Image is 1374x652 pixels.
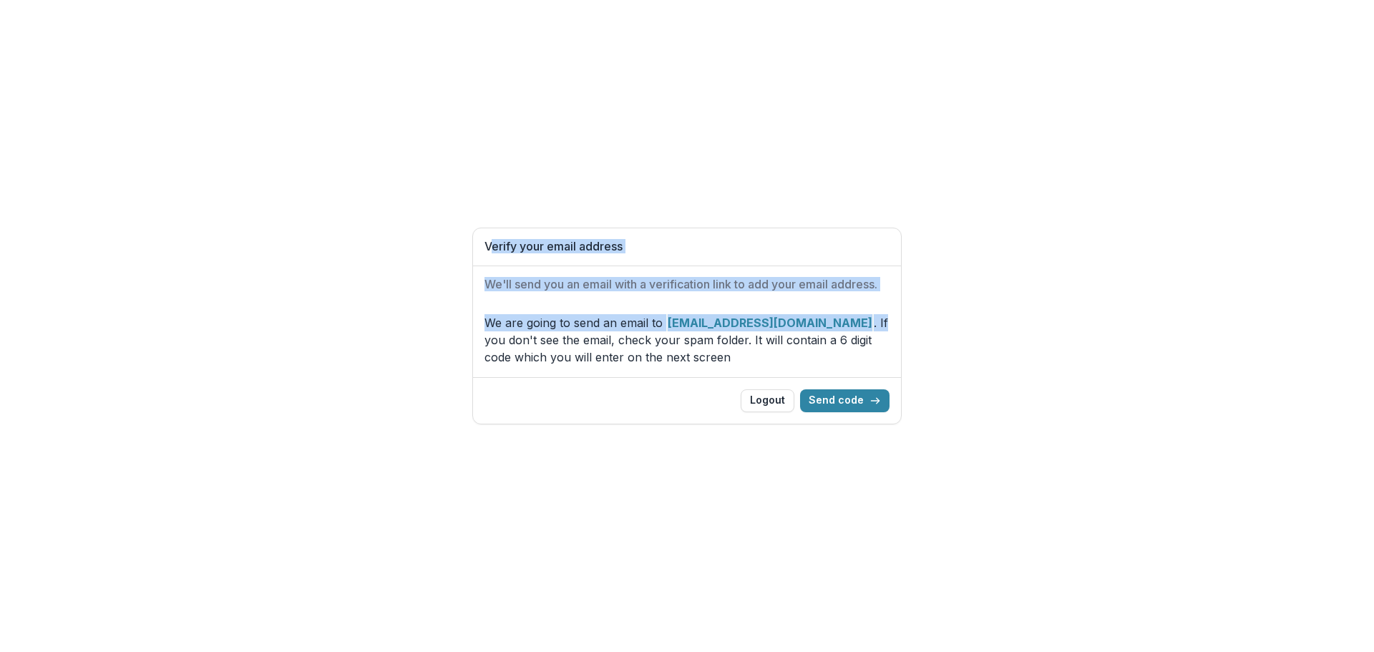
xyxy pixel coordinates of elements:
[741,389,794,412] button: Logout
[484,240,890,253] h1: Verify your email address
[484,278,890,291] h2: We'll send you an email with a verification link to add your email address.
[484,314,890,366] p: We are going to send an email to . If you don't see the email, check your spam folder. It will co...
[800,389,890,412] button: Send code
[666,314,874,331] strong: [EMAIL_ADDRESS][DOMAIN_NAME]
